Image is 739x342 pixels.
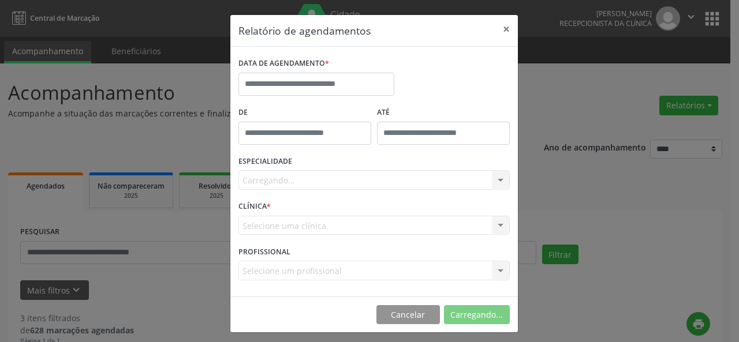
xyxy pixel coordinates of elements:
label: PROFISSIONAL [238,243,290,261]
h5: Relatório de agendamentos [238,23,371,38]
label: ESPECIALIDADE [238,153,292,171]
button: Cancelar [376,305,440,325]
label: CLÍNICA [238,198,271,216]
button: Close [495,15,518,43]
label: DATA DE AGENDAMENTO [238,55,329,73]
label: ATÉ [377,104,510,122]
label: De [238,104,371,122]
button: Carregando... [444,305,510,325]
